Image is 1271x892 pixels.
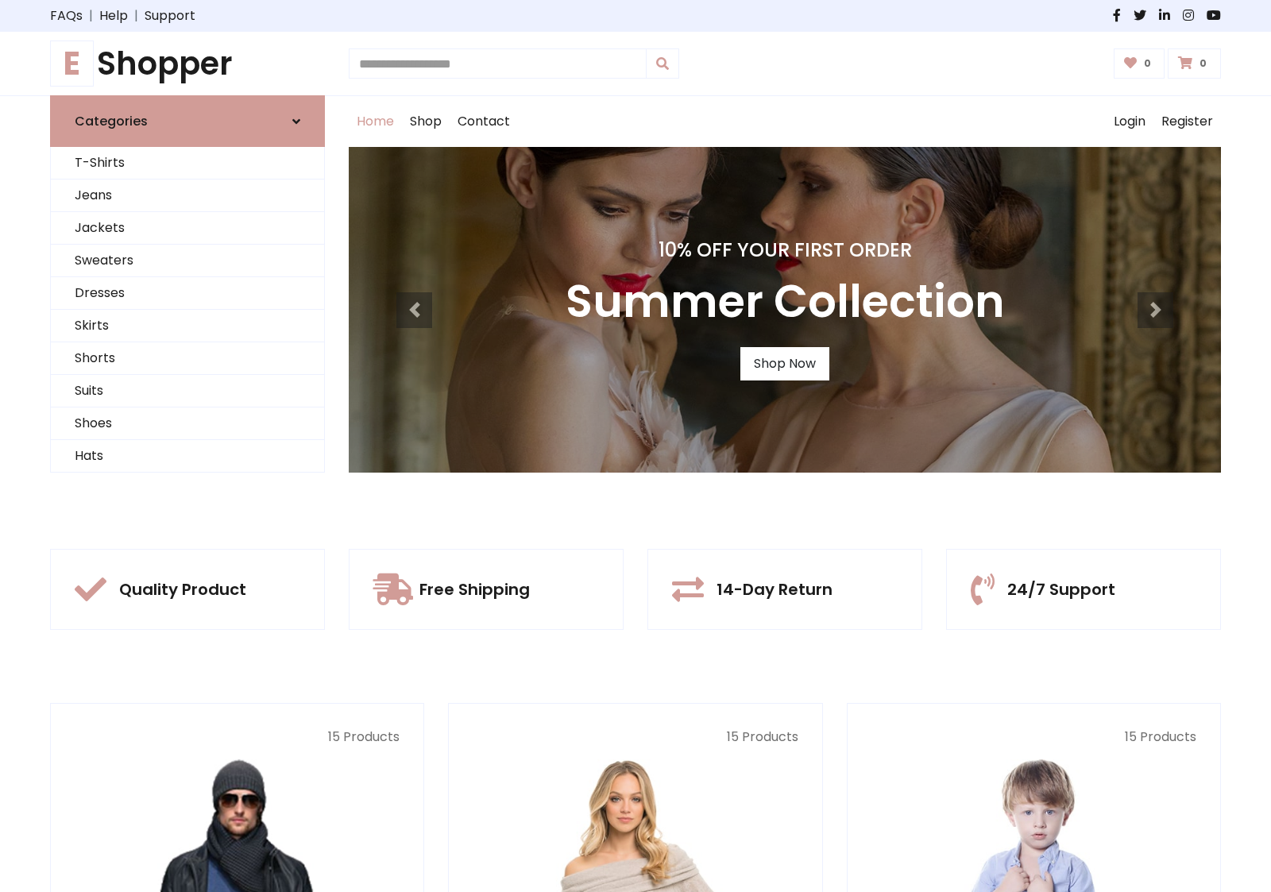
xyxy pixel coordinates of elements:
a: EShopper [50,44,325,83]
h4: 10% Off Your First Order [566,239,1005,262]
a: Jackets [51,212,324,245]
span: E [50,41,94,87]
span: 0 [1140,56,1155,71]
a: T-Shirts [51,147,324,180]
a: Suits [51,375,324,407]
h1: Shopper [50,44,325,83]
p: 15 Products [871,728,1196,747]
h3: Summer Collection [566,275,1005,328]
a: Dresses [51,277,324,310]
a: Categories [50,95,325,147]
span: | [83,6,99,25]
a: Contact [450,96,518,147]
h5: 14-Day Return [717,580,833,599]
a: Help [99,6,128,25]
a: Home [349,96,402,147]
h5: 24/7 Support [1007,580,1115,599]
a: Login [1106,96,1153,147]
h5: Quality Product [119,580,246,599]
a: Shoes [51,407,324,440]
h5: Free Shipping [419,580,530,599]
a: Shorts [51,342,324,375]
a: Register [1153,96,1221,147]
span: 0 [1196,56,1211,71]
a: Skirts [51,310,324,342]
a: FAQs [50,6,83,25]
a: Jeans [51,180,324,212]
p: 15 Products [75,728,400,747]
a: Shop [402,96,450,147]
a: 0 [1168,48,1221,79]
p: 15 Products [473,728,798,747]
h6: Categories [75,114,148,129]
a: Hats [51,440,324,473]
a: 0 [1114,48,1165,79]
a: Shop Now [740,347,829,380]
a: Sweaters [51,245,324,277]
span: | [128,6,145,25]
a: Support [145,6,195,25]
